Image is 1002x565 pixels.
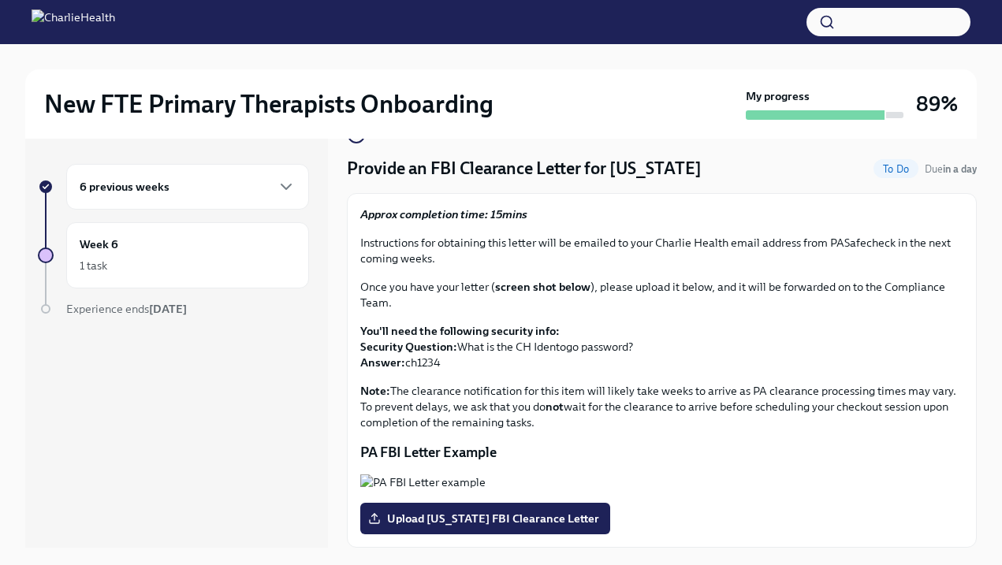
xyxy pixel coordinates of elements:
[360,207,527,221] strong: Approx completion time: 15mins
[360,340,457,354] strong: Security Question:
[360,443,963,462] p: PA FBI Letter Example
[149,302,187,316] strong: [DATE]
[360,324,560,338] strong: You'll need the following security info:
[360,503,610,534] label: Upload [US_STATE] FBI Clearance Letter
[360,323,963,370] p: What is the CH Identogo password? ch1234
[38,222,309,288] a: Week 61 task
[66,302,187,316] span: Experience ends
[546,400,564,414] strong: not
[746,88,810,104] strong: My progress
[44,88,494,120] h2: New FTE Primary Therapists Onboarding
[873,163,918,175] span: To Do
[80,258,107,273] div: 1 task
[347,157,702,180] h4: Provide an FBI Clearance Letter for [US_STATE]
[360,474,963,490] button: Zoom image
[32,9,115,35] img: CharlieHealth
[360,235,963,266] p: Instructions for obtaining this letter will be emailed to your Charlie Health email address from ...
[360,355,405,370] strong: Answer:
[916,90,958,118] h3: 89%
[360,384,390,398] strong: Note:
[80,178,169,195] h6: 6 previous weeks
[371,511,599,526] span: Upload [US_STATE] FBI Clearance Letter
[943,163,977,175] strong: in a day
[925,163,977,175] span: Due
[66,164,309,210] div: 6 previous weeks
[80,236,118,253] h6: Week 6
[360,279,963,310] p: Once you have your letter ( ), please upload it below, and it will be forwarded on to the Complia...
[360,383,963,430] p: The clearance notification for this item will likely take weeks to arrive as PA clearance process...
[925,162,977,177] span: September 25th, 2025 10:00
[495,280,590,294] strong: screen shot below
